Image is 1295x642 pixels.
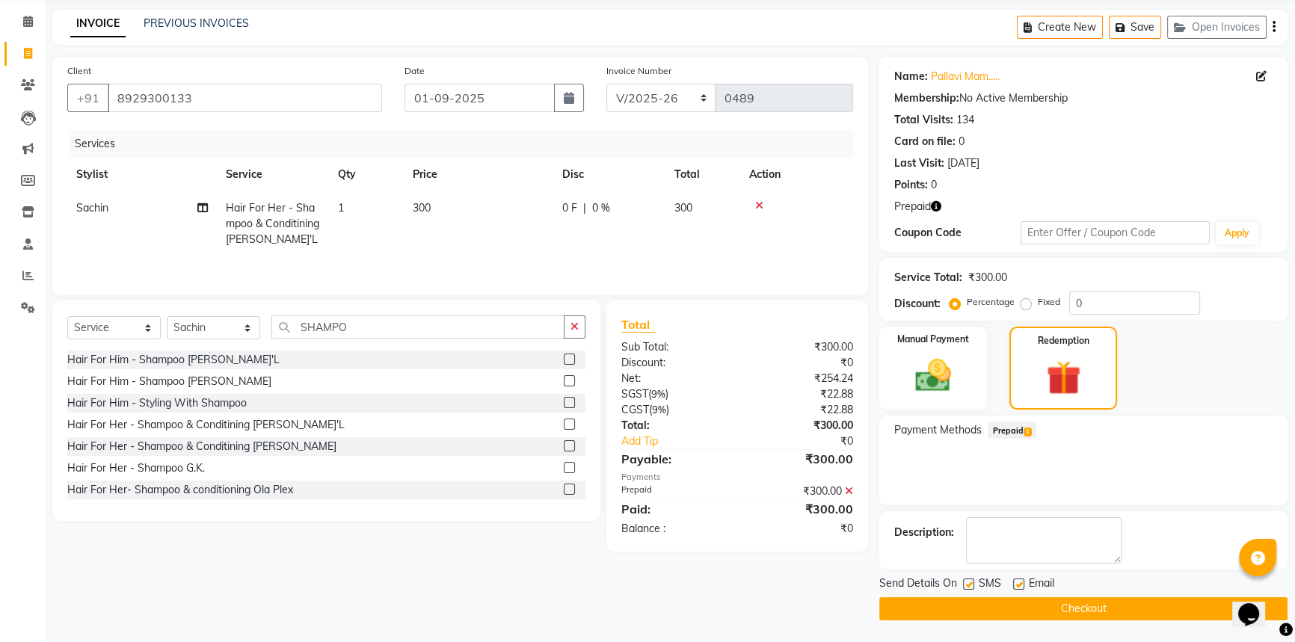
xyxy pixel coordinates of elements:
[610,339,737,355] div: Sub Total:
[740,158,853,191] th: Action
[610,386,737,402] div: ( )
[610,355,737,371] div: Discount:
[592,200,610,216] span: 0 %
[67,439,336,454] div: Hair For Her - Shampoo & Conditining [PERSON_NAME]
[988,422,1036,439] span: Prepaid
[931,177,937,193] div: 0
[879,597,1288,620] button: Checkout
[904,355,962,396] img: _cash.svg
[894,177,928,193] div: Points:
[894,90,959,106] div: Membership:
[621,403,649,416] span: CGST
[1036,357,1092,399] img: _gift.svg
[959,134,965,149] div: 0
[897,333,969,346] label: Manual Payment
[226,201,319,246] span: Hair For Her - Shampoo & Conditining [PERSON_NAME]'L
[665,158,740,191] th: Total
[894,270,962,285] div: Service Total:
[894,525,954,540] div: Description:
[758,433,864,449] div: ₹0
[562,200,577,216] span: 0 F
[606,64,671,78] label: Invoice Number
[67,417,345,433] div: Hair For Her - Shampoo & Conditining [PERSON_NAME]'L
[968,270,1007,285] div: ₹300.00
[894,112,953,128] div: Total Visits:
[610,418,737,433] div: Total:
[894,296,941,312] div: Discount:
[737,450,864,468] div: ₹300.00
[610,433,759,449] a: Add Tip
[737,386,864,402] div: ₹22.88
[1024,428,1032,436] span: 1
[674,201,692,214] span: 300
[879,575,957,594] span: Send Details On
[737,418,864,433] div: ₹300.00
[69,130,864,158] div: Services
[621,317,656,333] span: Total
[979,575,1001,594] span: SMS
[67,158,217,191] th: Stylist
[405,64,425,78] label: Date
[404,158,553,191] th: Price
[651,388,665,400] span: 9%
[737,339,864,355] div: ₹300.00
[144,16,249,30] a: PREVIOUS INVOICES
[70,10,126,37] a: INVOICE
[610,402,737,418] div: ( )
[894,422,982,438] span: Payment Methods
[956,112,974,128] div: 134
[737,355,864,371] div: ₹0
[894,134,956,149] div: Card on file:
[67,374,271,389] div: Hair For Him - Shampoo [PERSON_NAME]
[1216,222,1258,244] button: Apply
[967,295,1015,309] label: Percentage
[67,395,247,411] div: Hair For Him - Styling With Shampoo
[737,371,864,386] div: ₹254.24
[67,482,293,498] div: Hair For Her- Shampoo & conditioning Ola Plex
[894,155,944,171] div: Last Visit:
[67,64,91,78] label: Client
[67,352,280,368] div: Hair For Him - Shampoo [PERSON_NAME]'L
[271,315,565,339] input: Search or Scan
[894,225,1021,241] div: Coupon Code
[108,84,382,112] input: Search by Name/Mobile/Email/Code
[621,387,648,401] span: SGST
[1038,295,1060,309] label: Fixed
[894,69,928,84] div: Name:
[1017,16,1103,39] button: Create New
[67,84,109,112] button: +91
[894,199,931,214] span: Prepaid
[894,90,1273,106] div: No Active Membership
[610,450,737,468] div: Payable:
[583,200,586,216] span: |
[413,201,431,214] span: 300
[338,201,344,214] span: 1
[329,158,404,191] th: Qty
[737,402,864,418] div: ₹22.88
[947,155,979,171] div: [DATE]
[76,201,108,214] span: Sachin
[67,460,205,476] div: Hair For Her - Shampoo G.K.
[737,500,864,518] div: ₹300.00
[931,69,1000,84] a: Pallavi Mam.....
[1232,582,1280,627] iframe: chat widget
[737,484,864,499] div: ₹300.00
[1038,334,1089,348] label: Redemption
[621,471,854,484] div: Payments
[217,158,329,191] th: Service
[1029,575,1054,594] span: Email
[610,484,737,499] div: Prepaid
[610,521,737,537] div: Balance :
[610,371,737,386] div: Net:
[553,158,665,191] th: Disc
[1109,16,1161,39] button: Save
[1021,221,1210,244] input: Enter Offer / Coupon Code
[1167,16,1267,39] button: Open Invoices
[737,521,864,537] div: ₹0
[610,500,737,518] div: Paid:
[652,404,666,416] span: 9%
